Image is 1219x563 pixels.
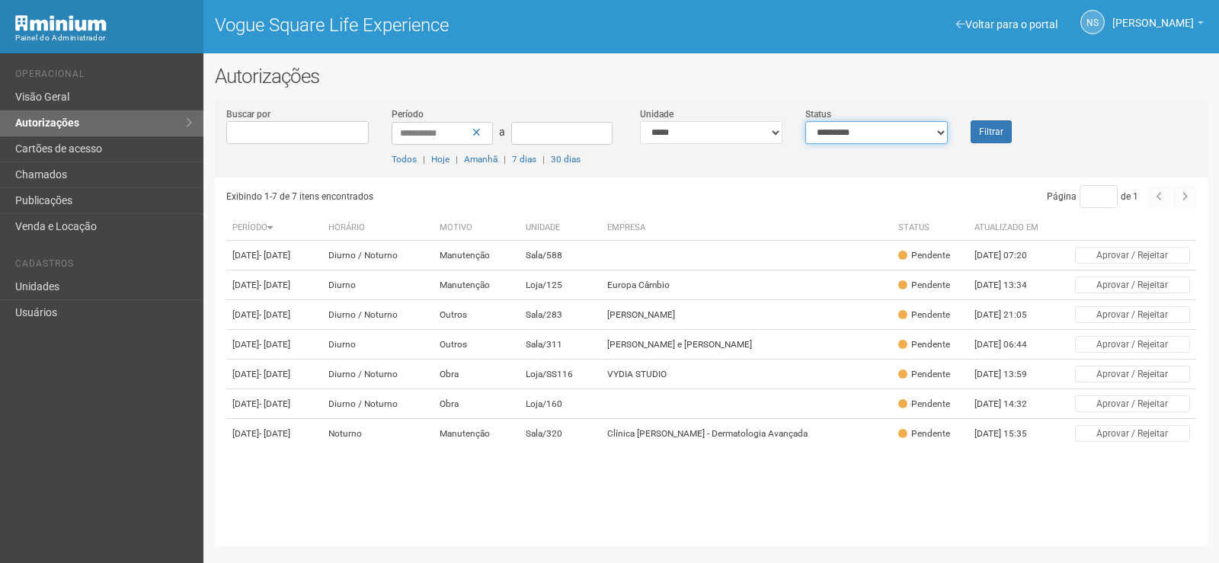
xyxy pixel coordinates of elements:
a: NS [1080,10,1105,34]
td: [DATE] 13:59 [968,360,1052,389]
div: Pendente [898,249,950,262]
td: Obra [434,360,519,389]
td: Loja/SS116 [520,360,601,389]
span: - [DATE] [259,280,290,290]
div: Pendente [898,368,950,381]
label: Unidade [640,107,673,121]
h2: Autorizações [215,65,1208,88]
div: Pendente [898,338,950,351]
div: Pendente [898,279,950,292]
th: Período [226,216,322,241]
td: [DATE] 14:32 [968,389,1052,419]
td: Europa Câmbio [601,270,892,300]
img: Minium [15,15,107,31]
span: | [456,154,458,165]
td: [DATE] 13:34 [968,270,1052,300]
td: Diurno / Noturno [322,241,434,270]
a: [PERSON_NAME] [1112,19,1204,31]
td: Diurno / Noturno [322,389,434,419]
th: Motivo [434,216,519,241]
td: Diurno [322,330,434,360]
a: 7 dias [512,154,536,165]
span: - [DATE] [259,369,290,379]
span: Página de 1 [1047,191,1138,202]
td: [DATE] 15:35 [968,419,1052,449]
label: Status [805,107,831,121]
div: Exibindo 1-7 de 7 itens encontrados [226,185,706,208]
td: [DATE] 21:05 [968,300,1052,330]
td: Sala/588 [520,241,601,270]
td: [DATE] [226,389,322,419]
div: Pendente [898,398,950,411]
li: Operacional [15,69,192,85]
th: Horário [322,216,434,241]
td: Outros [434,330,519,360]
td: Sala/283 [520,300,601,330]
td: Diurno / Noturno [322,300,434,330]
span: a [499,126,505,138]
div: Painel do Administrador [15,31,192,45]
td: [DATE] [226,419,322,449]
td: Diurno [322,270,434,300]
td: Clínica [PERSON_NAME] - Dermatologia Avançada [601,419,892,449]
li: Cadastros [15,258,192,274]
label: Período [392,107,424,121]
span: - [DATE] [259,428,290,439]
td: Outros [434,300,519,330]
td: Noturno [322,419,434,449]
button: Aprovar / Rejeitar [1075,366,1190,382]
td: [DATE] [226,270,322,300]
th: Atualizado em [968,216,1052,241]
td: Manutenção [434,241,519,270]
span: - [DATE] [259,250,290,261]
button: Filtrar [971,120,1012,143]
td: Sala/311 [520,330,601,360]
td: Sala/320 [520,419,601,449]
span: - [DATE] [259,398,290,409]
span: Nicolle Silva [1112,2,1194,29]
td: Loja/125 [520,270,601,300]
td: [DATE] [226,330,322,360]
button: Aprovar / Rejeitar [1075,336,1190,353]
a: 30 dias [551,154,581,165]
button: Aprovar / Rejeitar [1075,277,1190,293]
span: - [DATE] [259,309,290,320]
td: Obra [434,389,519,419]
h1: Vogue Square Life Experience [215,15,700,35]
th: Empresa [601,216,892,241]
td: [DATE] 06:44 [968,330,1052,360]
a: Hoje [431,154,450,165]
td: [PERSON_NAME] e [PERSON_NAME] [601,330,892,360]
td: Manutenção [434,270,519,300]
label: Buscar por [226,107,270,121]
span: | [542,154,545,165]
span: | [504,154,506,165]
td: [PERSON_NAME] [601,300,892,330]
td: Diurno / Noturno [322,360,434,389]
button: Aprovar / Rejeitar [1075,306,1190,323]
th: Unidade [520,216,601,241]
td: [DATE] [226,241,322,270]
td: [DATE] [226,360,322,389]
a: Todos [392,154,417,165]
td: VYDIA STUDIO [601,360,892,389]
div: Pendente [898,427,950,440]
a: Voltar para o portal [956,18,1057,30]
th: Status [892,216,968,241]
td: [DATE] [226,300,322,330]
div: Pendente [898,309,950,321]
button: Aprovar / Rejeitar [1075,395,1190,412]
button: Aprovar / Rejeitar [1075,247,1190,264]
td: Manutenção [434,419,519,449]
td: [DATE] 07:20 [968,241,1052,270]
a: Amanhã [464,154,498,165]
button: Aprovar / Rejeitar [1075,425,1190,442]
span: | [423,154,425,165]
td: Loja/160 [520,389,601,419]
span: - [DATE] [259,339,290,350]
